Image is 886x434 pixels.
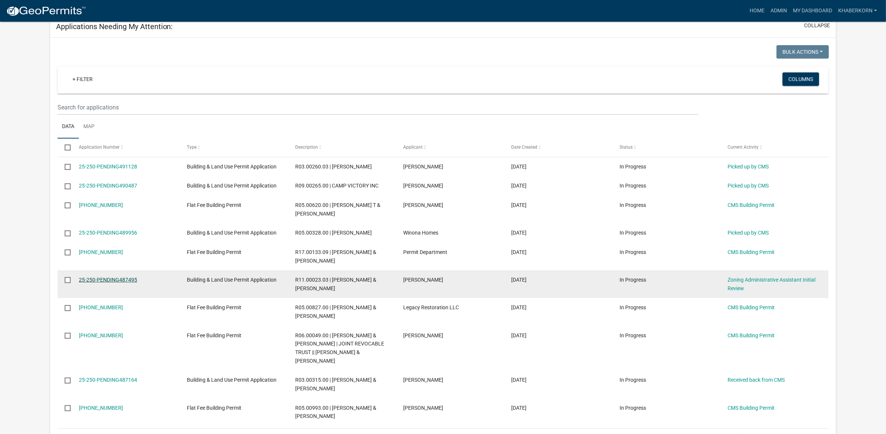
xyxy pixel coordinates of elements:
[512,230,527,236] span: 10/08/2025
[403,304,459,310] span: Legacy Restoration LLC
[790,4,835,18] a: My Dashboard
[777,45,829,59] button: Bulk Actions
[187,249,241,255] span: Flat Fee Building Permit
[79,332,123,338] a: [PHONE_NUMBER]
[403,183,443,189] span: David Nelson
[295,249,376,264] span: R17.00133.09 | MICHAEL & JILL KOBLER
[187,405,241,411] span: Flat Fee Building Permit
[620,202,646,208] span: In Progress
[835,4,880,18] a: khaberkorn
[728,377,785,383] a: Received back from CMS
[728,405,775,411] a: CMS Building Permit
[512,377,527,383] span: 10/02/2025
[728,230,769,236] a: Picked up by CMS
[620,183,646,189] span: In Progress
[79,183,137,189] a: 25-250-PENDING490487
[403,145,423,150] span: Applicant
[728,332,775,338] a: CMS Building Permit
[512,277,527,283] span: 10/03/2025
[187,230,277,236] span: Building & Land Use Permit Application
[620,277,646,283] span: In Progress
[620,332,646,338] span: In Progress
[67,72,99,86] a: + Filter
[79,202,123,208] a: [PHONE_NUMBER]
[295,377,376,391] span: R03.00315.00 | JOSEPH & REBECCA W SCHWEN
[804,22,830,30] button: collapse
[79,164,137,170] a: 25-250-PENDING491128
[295,164,372,170] span: R03.00260.03 | STACI A SEXTON
[728,202,775,208] a: CMS Building Permit
[512,405,527,411] span: 10/01/2025
[512,183,527,189] span: 10/09/2025
[403,277,443,283] span: Joseph Mahoney
[512,304,527,310] span: 10/02/2025
[403,164,443,170] span: Mark Stimets
[79,277,137,283] a: 25-250-PENDING487495
[768,4,790,18] a: Admin
[728,249,775,255] a: CMS Building Permit
[720,139,828,156] datatable-header-cell: Current Activity
[403,377,443,383] span: Joe Schwen
[747,4,768,18] a: Home
[187,304,241,310] span: Flat Fee Building Permit
[295,405,376,419] span: R05.00993.00 | KEVIN L & CYNTHIA J FUERSTNEAU
[187,164,277,170] span: Building & Land Use Permit Application
[620,164,646,170] span: In Progress
[403,249,447,255] span: Permit Department
[295,202,380,217] span: R05.00620.00 | ROSS T & JILLIAN R MUSEL
[620,304,646,310] span: In Progress
[295,145,318,150] span: Description
[728,183,769,189] a: Picked up by CMS
[79,304,123,310] a: [PHONE_NUMBER]
[403,405,443,411] span: Troy Stock
[79,249,123,255] a: [PHONE_NUMBER]
[612,139,720,156] datatable-header-cell: Status
[620,145,633,150] span: Status
[187,377,277,383] span: Building & Land Use Permit Application
[58,100,698,115] input: Search for applications
[79,405,123,411] a: [PHONE_NUMBER]
[58,139,72,156] datatable-header-cell: Select
[295,277,376,291] span: R11.00023.03 | JOSEPH F & KRISTIN L MAHONEY
[295,304,376,319] span: R05.00827.00 | JOHN C JR & JACKLYN F HEINS
[728,304,775,310] a: CMS Building Permit
[620,249,646,255] span: In Progress
[79,115,99,139] a: Map
[187,145,197,150] span: Type
[79,377,137,383] a: 25-250-PENDING487164
[396,139,504,156] datatable-header-cell: Applicant
[72,139,180,156] datatable-header-cell: Application Number
[295,332,384,364] span: R06.00049.00 | ALBERT C & MARIE T MEYER | JOINT REVOCABLE TRUST || MATTHEW M & AMY J MEYER
[512,332,527,338] span: 10/02/2025
[187,183,277,189] span: Building & Land Use Permit Application
[187,277,277,283] span: Building & Land Use Permit Application
[295,183,379,189] span: R09.00265.00 | CAMP VICTORY INC
[403,332,443,338] span: Skya Jandt
[295,230,372,236] span: R05.00328.00 | MARK ANTHONY GRANER
[728,164,769,170] a: Picked up by CMS
[782,72,819,86] button: Columns
[512,249,527,255] span: 10/06/2025
[58,115,79,139] a: Data
[187,202,241,208] span: Flat Fee Building Permit
[728,145,759,150] span: Current Activity
[56,22,173,31] h5: Applications Needing My Attention:
[728,277,815,291] a: Zoning Administrative Assistant Initial Review
[620,230,646,236] span: In Progress
[512,164,527,170] span: 10/10/2025
[403,230,438,236] span: Winona Homes
[79,145,120,150] span: Application Number
[79,230,137,236] a: 25-250-PENDING489956
[180,139,288,156] datatable-header-cell: Type
[187,332,241,338] span: Flat Fee Building Permit
[288,139,396,156] datatable-header-cell: Description
[512,202,527,208] span: 10/09/2025
[512,145,538,150] span: Date Created
[620,377,646,383] span: In Progress
[504,139,612,156] datatable-header-cell: Date Created
[403,202,443,208] span: Marcy
[620,405,646,411] span: In Progress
